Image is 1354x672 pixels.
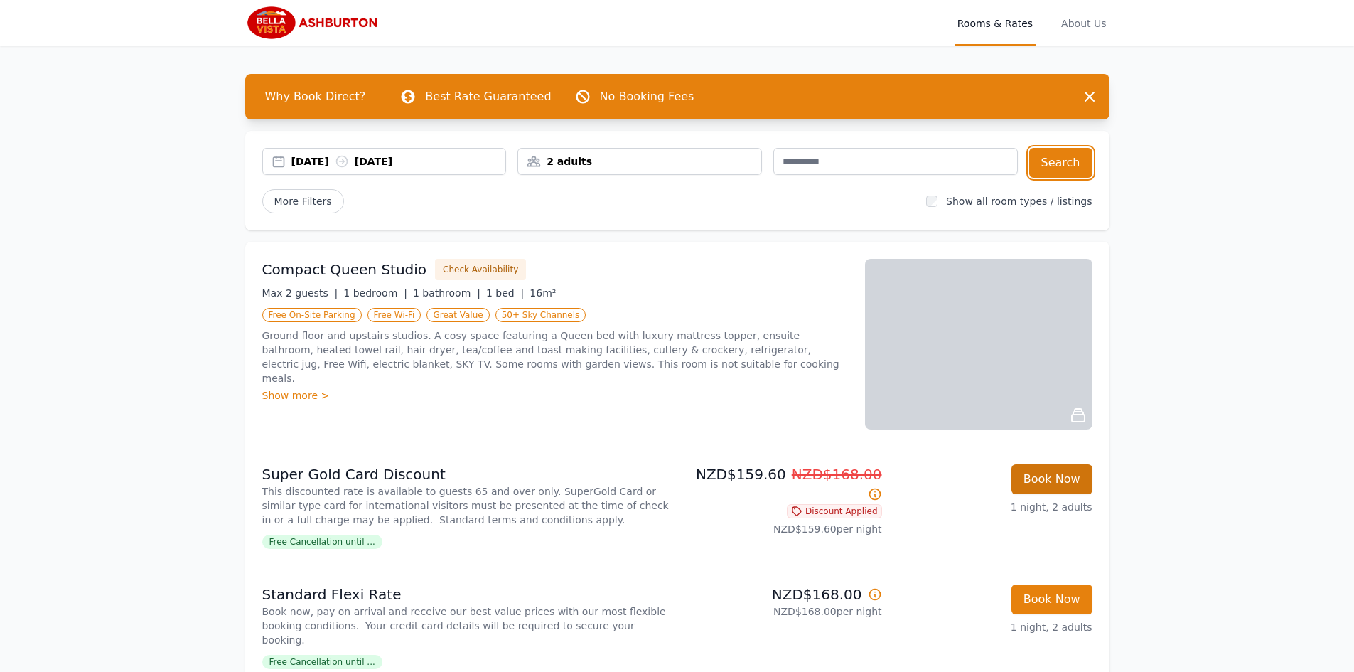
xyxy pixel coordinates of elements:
[683,585,882,604] p: NZD$168.00
[262,388,848,402] div: Show more >
[262,260,427,279] h3: Compact Queen Studio
[425,88,551,105] p: Best Rate Guaranteed
[893,500,1092,514] p: 1 night, 2 adults
[792,466,882,483] span: NZD$168.00
[262,189,344,213] span: More Filters
[367,308,421,322] span: Free Wi-Fi
[1029,148,1092,178] button: Search
[262,535,382,549] span: Free Cancellation until ...
[262,585,672,604] p: Standard Flexi Rate
[291,154,506,169] div: [DATE] [DATE]
[262,287,338,299] span: Max 2 guests |
[262,484,672,527] p: This discounted rate is available to guests 65 and over only. SuperGold Card or similar type card...
[262,329,848,385] p: Ground floor and upstairs studios. A cosy space featuring a Queen bed with luxury mattress topper...
[413,287,480,299] span: 1 bathroom |
[946,196,1092,207] label: Show all room types / listings
[683,522,882,536] p: NZD$159.60 per night
[262,464,672,484] p: Super Gold Card Discount
[426,308,489,322] span: Great Value
[254,82,377,111] span: Why Book Direct?
[245,6,382,40] img: Bella Vista Ashburton
[600,88,694,105] p: No Booking Fees
[262,308,362,322] span: Free On-Site Parking
[262,655,382,669] span: Free Cancellation until ...
[495,308,586,322] span: 50+ Sky Channels
[518,154,761,169] div: 2 adults
[1011,585,1092,614] button: Book Now
[1011,464,1092,494] button: Book Now
[262,604,672,647] p: Book now, pay on arrival and receive our best value prices with our most flexible booking conditi...
[893,620,1092,634] p: 1 night, 2 adults
[435,259,526,280] button: Check Availability
[530,287,556,299] span: 16m²
[683,604,882,619] p: NZD$168.00 per night
[343,287,407,299] span: 1 bedroom |
[486,287,524,299] span: 1 bed |
[787,504,882,518] span: Discount Applied
[683,464,882,504] p: NZD$159.60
